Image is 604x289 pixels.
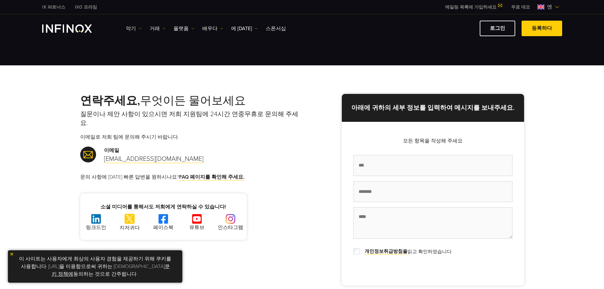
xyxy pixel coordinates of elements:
[480,21,515,36] a: 로그인
[365,248,407,254] a: 개인정보취급방침을
[231,25,258,32] a: 에 [DATE]
[101,204,226,210] font: 소셜 미디어를 통해서도 저희에게 연락하실 수 있습니다!
[153,224,173,231] font: 페이스북
[70,4,102,10] a: 인피녹스
[202,25,218,32] font: 배우다
[104,147,119,154] font: 이메일
[80,134,179,140] font: 이메일로 저희 팀에 문의해 주시기 바랍니다.
[42,4,65,10] font: IX 파트너스
[73,271,139,277] font: 동의하는 것으로 간주됩니다 .
[511,4,530,10] font: 무료 데모
[75,4,97,10] font: IXO 프라임
[126,25,142,32] a: 악기
[120,225,140,231] font: 지저귀다
[150,25,160,32] font: 거래
[126,25,136,32] font: 악기
[173,25,194,32] a: 플랫폼
[407,249,452,254] font: 읽고 확인하였습니다.
[532,25,552,31] font: 등록하다
[173,25,189,32] font: 플랫폼
[440,4,506,10] a: 메일링 목록에 가입하세요
[522,21,562,36] a: 등록하다
[266,25,286,32] a: 스폰서십
[80,110,298,127] font: 질문이나 제안 사항이 있으시면 저희 지원팀에 24시간 연중무휴로 문의해 주세요.
[10,252,14,256] img: 노란색 닫기 아이콘
[231,25,252,32] font: 에 [DATE]
[80,174,179,180] font: 문의 사항에 [DATE] 빠른 답변을 원하시나요?
[506,4,535,10] a: 인피녹스 메뉴
[351,104,515,112] font: 아래에 귀하의 세부 정보를 입력하여 메시지를 보내주세요.
[86,224,106,231] font: 링크드인
[37,4,70,10] a: 인피녹스
[218,224,243,231] font: 인스타그램
[490,25,505,31] font: 로그인
[179,174,244,181] a: FAQ 페이지를 확인해 주세요.
[42,24,107,33] a: INFINOX 로고
[104,155,204,163] a: [EMAIL_ADDRESS][DOMAIN_NAME]
[80,94,140,108] font: 연락주세요,
[140,94,246,108] font: 무엇이든 물어보세요
[202,25,223,32] a: 배우다
[19,256,171,270] font: 이 사이트는 사용자에게 최상의 사용자 경험을 제공하기 위해 쿠키를 사용합니다. [URL]을 이용함으로써 귀하는 [DEMOGRAPHIC_DATA]
[445,4,497,10] font: 메일링 목록에 가입하세요
[403,138,463,144] font: 모든 항목을 작성해 주세요
[189,224,205,231] font: 유튜브
[150,25,166,32] a: 거래
[547,4,552,10] font: 엔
